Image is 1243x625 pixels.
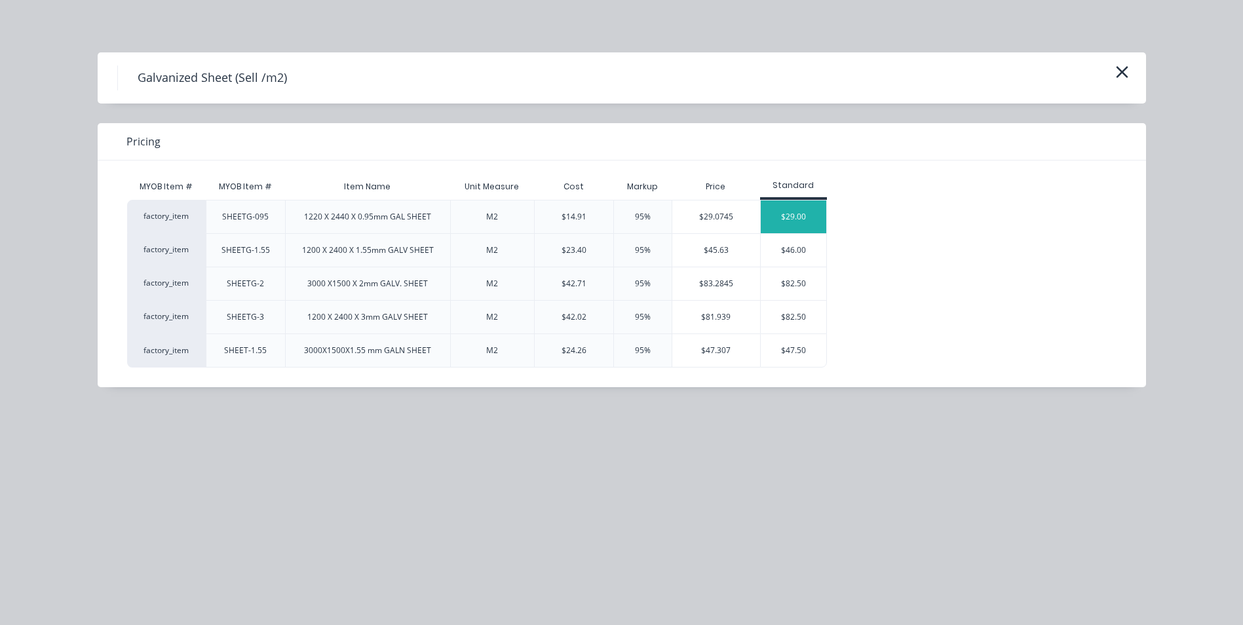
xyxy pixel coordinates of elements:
[221,244,270,256] div: SHEETG-1.55
[222,211,269,223] div: SHEETG-095
[117,66,307,90] h4: Galvanized Sheet (Sell /m2)
[613,174,672,200] div: Markup
[761,234,826,267] div: $46.00
[127,267,206,300] div: factory_item
[334,170,401,203] div: Item Name
[635,345,651,356] div: 95%
[672,334,760,367] div: $47.307
[126,134,161,149] span: Pricing
[761,267,826,300] div: $82.50
[486,345,498,356] div: M2
[761,301,826,333] div: $82.50
[635,278,651,290] div: 95%
[227,311,264,323] div: SHEETG-3
[224,345,267,356] div: SHEET-1.55
[486,244,498,256] div: M2
[635,311,651,323] div: 95%
[486,278,498,290] div: M2
[127,300,206,333] div: factory_item
[208,170,282,203] div: MYOB Item #
[486,211,498,223] div: M2
[562,278,586,290] div: $42.71
[304,345,431,356] div: 3000X1500X1.55 mm GALN SHEET
[304,211,431,223] div: 1220 X 2440 X 0.95mm GAL SHEET
[127,333,206,368] div: factory_item
[534,174,614,200] div: Cost
[562,244,586,256] div: $23.40
[454,170,529,203] div: Unit Measure
[127,200,206,233] div: factory_item
[307,311,428,323] div: 1200 X 2400 X 3mm GALV SHEET
[562,311,586,323] div: $42.02
[127,174,206,200] div: MYOB Item #
[562,345,586,356] div: $24.26
[672,200,760,233] div: $29.0745
[227,278,264,290] div: SHEETG-2
[302,244,434,256] div: 1200 X 2400 X 1.55mm GALV SHEET
[760,180,827,191] div: Standard
[635,211,651,223] div: 95%
[672,267,760,300] div: $83.2845
[672,301,760,333] div: $81.939
[127,233,206,267] div: factory_item
[486,311,498,323] div: M2
[562,211,586,223] div: $14.91
[635,244,651,256] div: 95%
[761,334,826,367] div: $47.50
[307,278,428,290] div: 3000 X1500 X 2mm GALV. SHEET
[672,174,760,200] div: Price
[761,200,826,233] div: $29.00
[672,234,760,267] div: $45.63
